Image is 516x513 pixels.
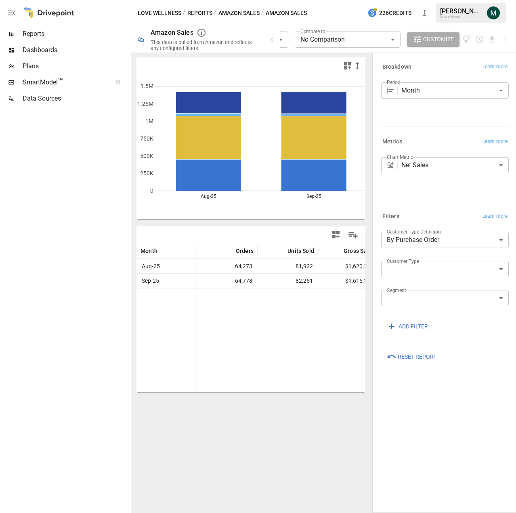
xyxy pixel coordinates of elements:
h6: Breakdown [382,63,411,71]
h6: Filters [382,212,399,221]
button: Manage Columns [344,226,362,244]
span: Learn more [482,63,508,71]
label: Compare to [300,28,325,35]
div: / [214,8,217,18]
div: Love Wellness [440,15,482,19]
span: 64,273 [201,259,254,273]
span: Learn more [482,138,508,146]
span: Data Sources [23,94,129,103]
label: Chart Metric [387,153,413,160]
button: Reports [187,8,212,18]
span: Gross Sales [344,247,375,255]
label: Period [387,79,401,86]
button: Reset Report [381,350,442,364]
div: This data is pulled from Amazon and reflects any configured filters. [151,39,258,51]
img: Michael Cormack [487,6,500,19]
span: SmartModel [23,78,107,87]
div: / [261,8,264,18]
button: Amazon Sales [218,8,260,18]
button: Love Wellness [138,8,181,18]
span: Dashboards [23,45,129,55]
span: Learn more [482,212,508,221]
span: Customize [423,34,454,44]
text: Sep-25 [306,193,321,199]
text: 1M [145,118,153,124]
span: Orders [236,247,254,255]
span: Month [141,247,157,255]
label: Segment [387,287,406,294]
div: 🛍 [138,36,144,43]
svg: A chart. [136,74,408,219]
span: 82,251 [262,274,314,288]
text: 0 [150,187,153,194]
button: Customize [407,32,459,47]
span: Reports [23,29,129,39]
span: $1,615,185 [322,274,375,288]
div: Amazon Sales [151,29,193,36]
span: 64,778 [201,274,254,288]
span: Sep-25 [141,274,193,288]
span: $1,620,138 [322,259,375,273]
div: No Comparison [295,32,401,48]
label: Customer Type Definition [387,228,441,235]
span: Reset Report [398,352,436,362]
span: Plans [23,61,129,71]
div: Month [401,82,509,99]
button: New version available, click to update! [417,5,433,21]
div: Net Sales [401,157,509,173]
button: View documentation [463,32,472,47]
span: Units Sold [287,247,314,255]
text: 500K [140,153,153,159]
button: Schedule report [475,35,484,44]
text: Aug-25 [201,193,216,199]
span: 81,922 [262,259,314,273]
button: 226Credits [364,6,415,21]
div: [PERSON_NAME] [440,7,482,15]
span: ™ [58,76,63,86]
span: Aug-25 [141,259,193,273]
div: / [183,8,186,18]
button: Michael Cormack [482,2,505,24]
label: Customer Type [387,258,419,265]
button: ADD FILTER [381,319,434,334]
div: A chart. [136,74,365,219]
button: Download report [487,35,497,44]
text: 1.25M [137,101,153,107]
text: 1.5M [141,83,153,89]
span: ADD FILTER [399,322,428,332]
span: 226 Credits [379,8,411,18]
div: By Purchase Order [381,232,509,248]
h6: Metrics [382,137,402,146]
text: 750K [140,135,153,142]
text: 250K [140,170,153,177]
